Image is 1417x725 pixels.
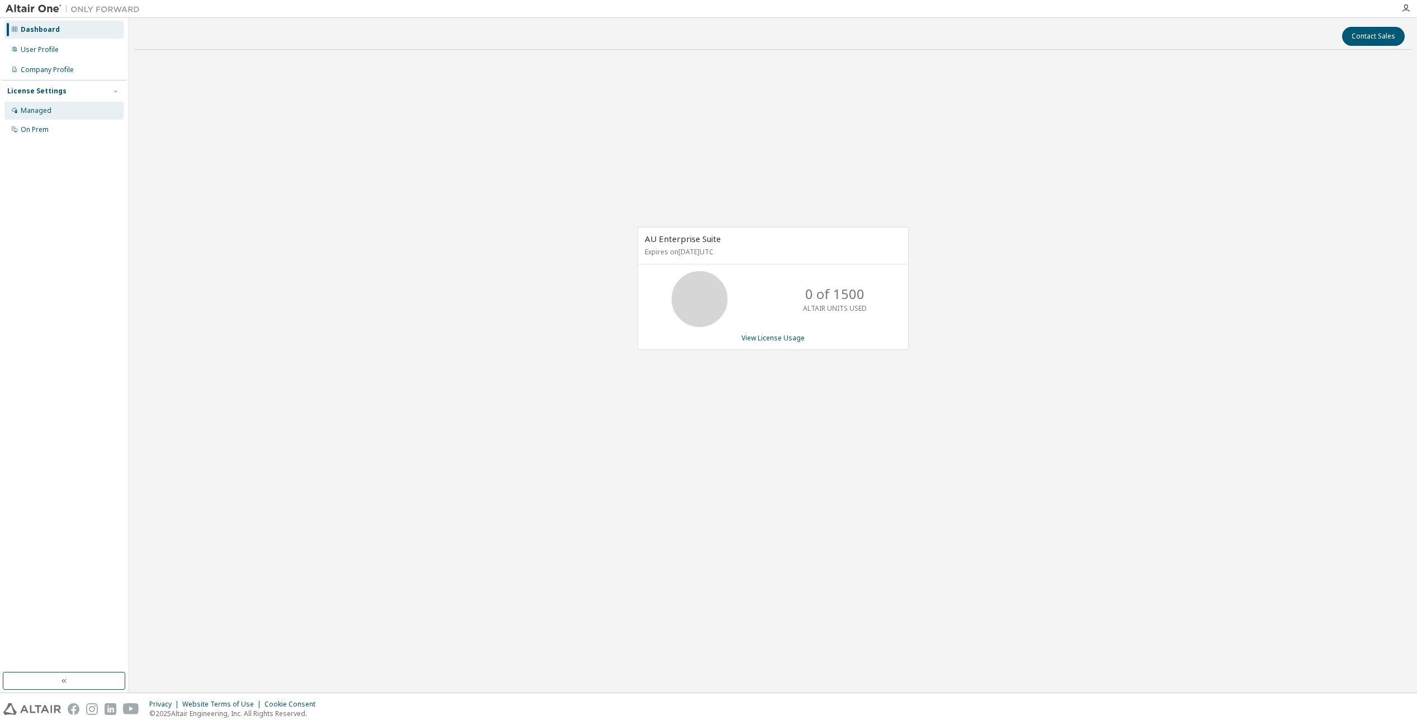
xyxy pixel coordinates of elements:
[7,87,67,96] div: License Settings
[741,333,805,343] a: View License Usage
[149,700,182,709] div: Privacy
[149,709,322,718] p: © 2025 Altair Engineering, Inc. All Rights Reserved.
[264,700,322,709] div: Cookie Consent
[21,125,49,134] div: On Prem
[645,247,899,257] p: Expires on [DATE] UTC
[805,285,865,304] p: 0 of 1500
[21,65,74,74] div: Company Profile
[21,106,51,115] div: Managed
[645,233,721,244] span: AU Enterprise Suite
[182,700,264,709] div: Website Terms of Use
[803,304,867,313] p: ALTAIR UNITS USED
[105,703,116,715] img: linkedin.svg
[68,703,79,715] img: facebook.svg
[1342,27,1405,46] button: Contact Sales
[21,45,59,54] div: User Profile
[123,703,139,715] img: youtube.svg
[6,3,145,15] img: Altair One
[21,25,60,34] div: Dashboard
[86,703,98,715] img: instagram.svg
[3,703,61,715] img: altair_logo.svg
